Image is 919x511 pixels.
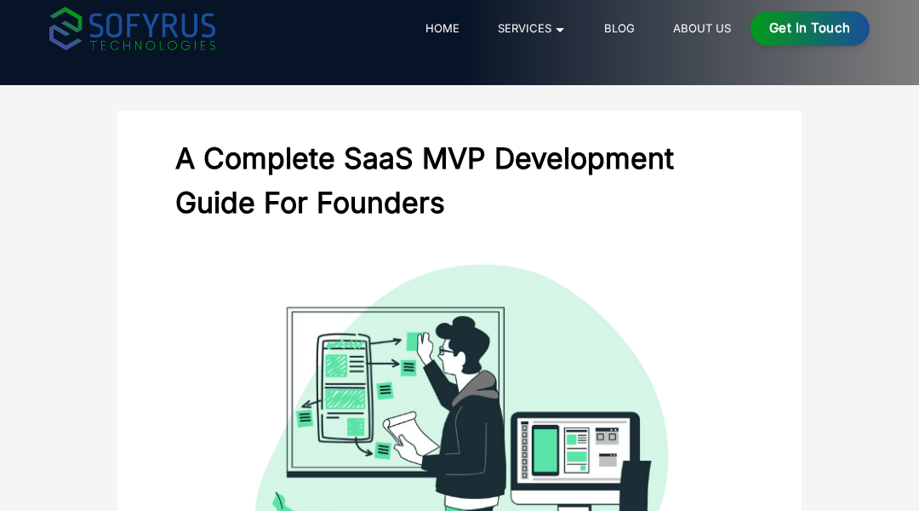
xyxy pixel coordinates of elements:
[598,18,642,38] a: Blog
[751,11,870,46] a: Get in Touch
[667,18,738,38] a: About Us
[168,123,750,238] h2: A Complete SaaS MVP Development Guide For Founders
[492,18,573,38] a: Services 🞃
[49,7,215,50] img: sofyrus
[420,18,466,38] a: Home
